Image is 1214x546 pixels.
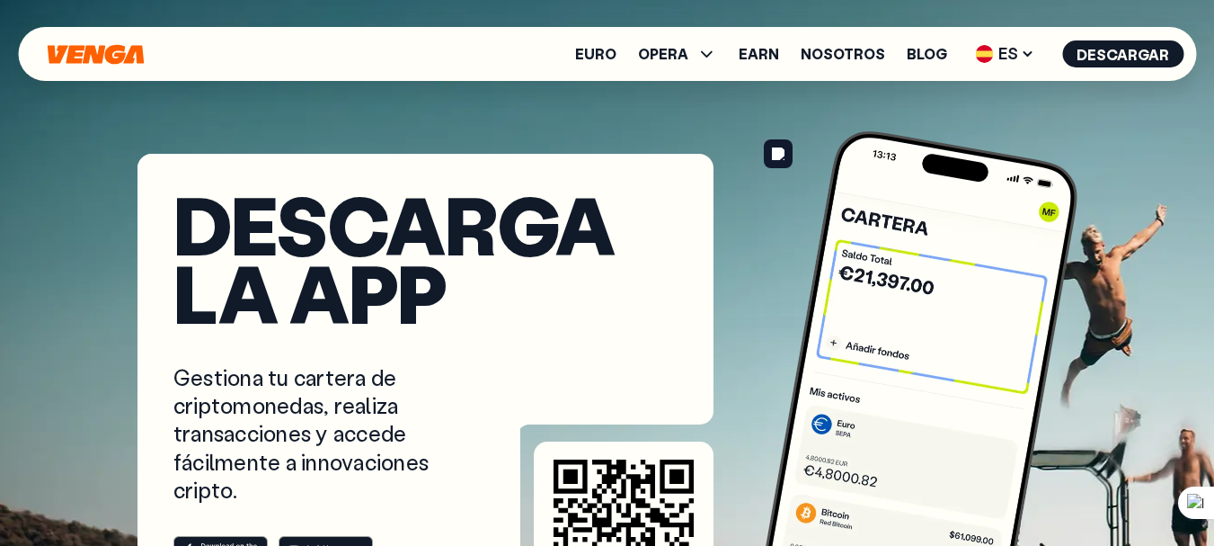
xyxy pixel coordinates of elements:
a: Earn [739,47,779,61]
span: ES [969,40,1041,68]
a: Blog [907,47,947,61]
a: Nosotros [801,47,885,61]
img: flag-es [975,45,993,63]
a: Euro [575,47,616,61]
span: OPERA [638,43,717,65]
h1: Descarga la app [173,190,678,327]
button: Descargar [1062,40,1183,67]
svg: Inicio [45,44,146,65]
span: OPERA [638,47,688,61]
p: Gestiona tu cartera de criptomonedas, realiza transacciones y accede fácilmente a innovaciones cr... [173,363,468,504]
